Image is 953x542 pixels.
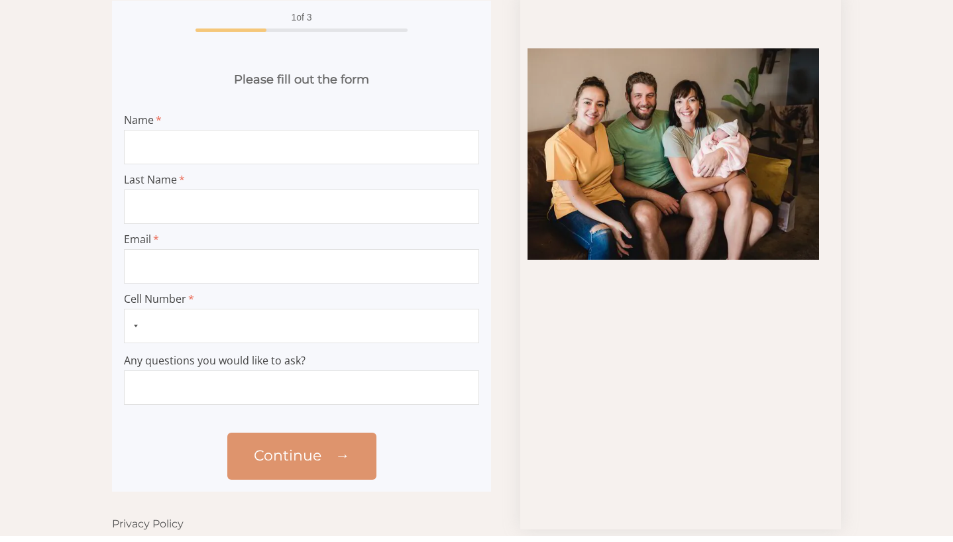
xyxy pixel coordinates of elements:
[335,447,350,464] span: →
[112,517,184,530] a: Privacy Policy
[169,13,434,22] span: of 3
[291,12,296,23] span: 1
[124,190,479,224] input: Last Name
[124,72,479,88] h2: Please fill out the form
[124,249,479,284] input: Email
[124,370,479,405] input: Any questions you would like to ask?
[124,115,479,125] span: Name
[124,355,479,366] span: Any questions you would like to ask?
[124,294,479,304] span: Cell Number
[124,130,479,164] input: Name
[254,447,321,464] span: Continue
[124,174,479,185] span: Last Name
[125,309,142,343] button: Selected country
[124,309,479,343] input: Cell Number
[124,234,479,244] span: Email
